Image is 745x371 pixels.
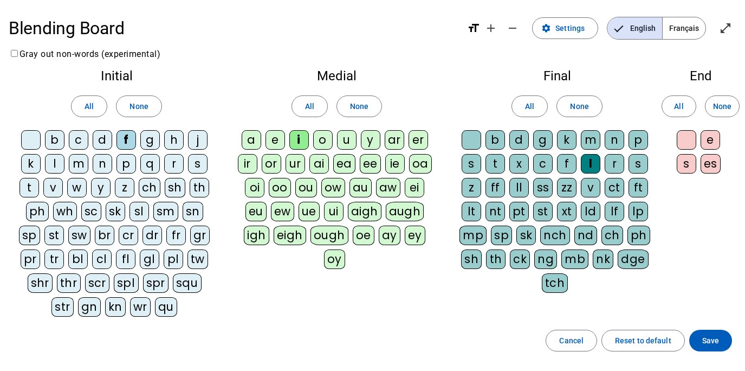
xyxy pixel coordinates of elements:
div: bl [68,250,88,269]
div: l [581,154,600,174]
div: oa [409,154,432,174]
div: k [21,154,41,174]
div: nch [540,226,570,245]
div: qu [155,297,177,317]
h2: End [673,69,728,82]
button: All [291,95,328,117]
div: oo [269,178,291,197]
div: fr [166,226,186,245]
div: m [69,154,88,174]
div: f [116,130,136,150]
div: sw [68,226,90,245]
div: wr [130,297,151,317]
span: None [350,100,368,113]
div: n [93,154,112,174]
mat-icon: settings [541,23,551,33]
div: pl [164,250,183,269]
span: Settings [555,22,585,35]
div: nk [593,250,613,269]
div: cl [92,250,112,269]
div: st [533,202,553,221]
label: Gray out non-words (experimental) [9,49,160,59]
div: dge [618,250,649,269]
button: None [705,95,740,117]
div: squ [173,273,202,293]
div: v [581,178,600,197]
div: spr [143,273,169,293]
button: Enter full screen [715,17,736,39]
div: g [140,130,160,150]
span: None [129,100,148,113]
div: lp [629,202,648,221]
div: q [140,154,160,174]
div: aigh [348,202,381,221]
div: oi [245,178,264,197]
div: h [164,130,184,150]
button: Settings [532,17,598,39]
div: v [43,178,63,197]
div: c [533,154,553,174]
div: sm [153,202,178,221]
button: Decrease font size [502,17,523,39]
div: scr [85,273,110,293]
button: Cancel [546,330,597,351]
div: tr [44,250,64,269]
div: ff [485,178,505,197]
div: gr [190,226,210,245]
div: ay [379,226,400,245]
div: n [605,130,624,150]
h1: Blending Board [9,11,458,46]
div: ee [360,154,381,174]
div: z [462,178,481,197]
div: er [409,130,428,150]
button: All [71,95,107,117]
div: or [262,154,281,174]
div: oe [353,226,374,245]
div: es [701,154,721,174]
button: None [336,95,382,117]
button: None [556,95,602,117]
div: th [190,178,209,197]
div: b [45,130,64,150]
div: ld [581,202,600,221]
div: fl [116,250,135,269]
div: ea [333,154,355,174]
div: p [629,130,648,150]
div: gl [140,250,159,269]
div: s [629,154,648,174]
div: r [164,154,184,174]
div: ir [238,154,257,174]
div: aw [376,178,400,197]
div: o [313,130,333,150]
span: All [525,100,534,113]
div: c [69,130,88,150]
div: ft [629,178,648,197]
div: s [462,154,481,174]
div: d [93,130,112,150]
button: Reset to default [601,330,685,351]
div: gn [78,297,101,317]
div: str [51,297,74,317]
div: oy [324,250,345,269]
div: augh [386,202,424,221]
button: Save [689,330,732,351]
div: pr [21,250,40,269]
div: k [557,130,576,150]
div: sp [491,226,512,245]
span: Français [663,17,705,39]
button: Increase font size [480,17,502,39]
div: cr [119,226,138,245]
button: All [662,95,696,117]
div: nd [574,226,597,245]
div: tw [187,250,208,269]
div: igh [244,226,269,245]
div: kn [105,297,126,317]
div: mb [561,250,588,269]
div: ei [405,178,424,197]
mat-icon: format_size [467,22,480,35]
div: l [45,154,64,174]
div: ct [605,178,624,197]
div: ow [321,178,345,197]
span: None [713,100,731,113]
div: w [67,178,87,197]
